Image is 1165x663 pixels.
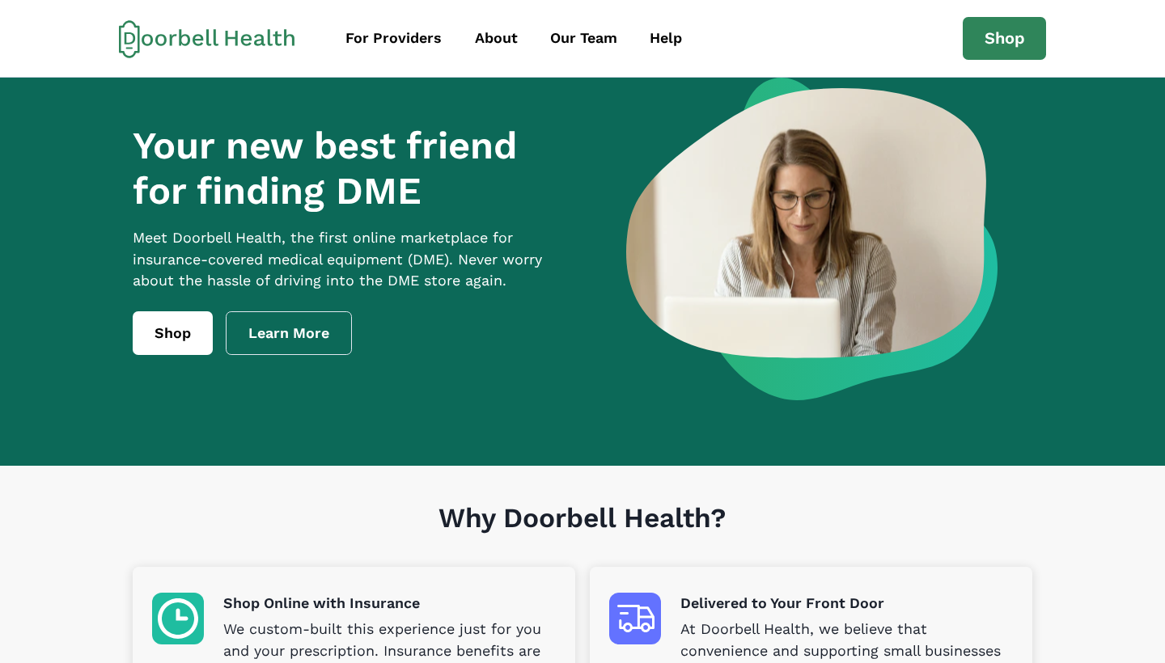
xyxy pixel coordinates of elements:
[223,593,556,614] p: Shop Online with Insurance
[536,20,632,57] a: Our Team
[550,27,617,49] div: Our Team
[133,311,213,355] a: Shop
[609,593,661,644] img: Delivered to Your Front Door icon
[475,27,518,49] div: About
[963,17,1047,61] a: Shop
[650,27,682,49] div: Help
[226,311,352,355] a: Learn More
[345,27,442,49] div: For Providers
[133,227,573,293] p: Meet Doorbell Health, the first online marketplace for insurance-covered medical equipment (DME)....
[133,502,1032,568] h1: Why Doorbell Health?
[460,20,532,57] a: About
[626,78,998,400] img: a woman looking at a computer
[332,20,457,57] a: For Providers
[133,123,573,214] h1: Your new best friend for finding DME
[635,20,697,57] a: Help
[680,593,1013,614] p: Delivered to Your Front Door
[152,593,204,644] img: Shop Online with Insurance icon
